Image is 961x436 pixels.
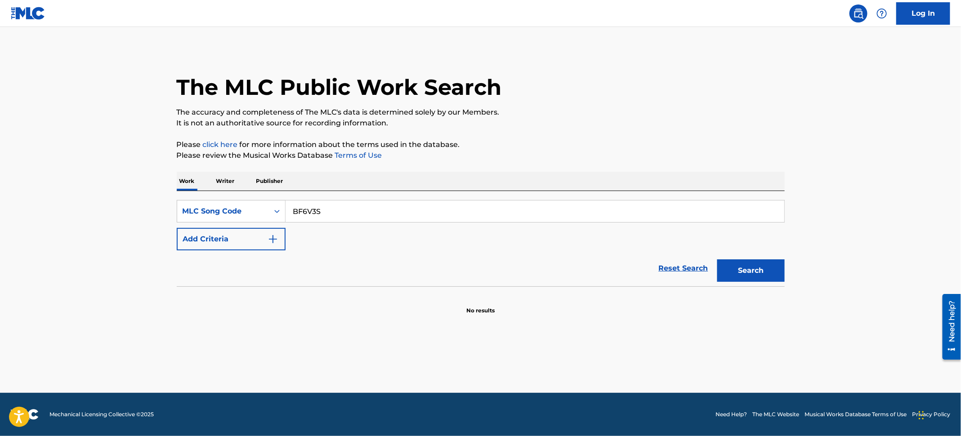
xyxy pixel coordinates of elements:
[717,259,785,282] button: Search
[936,291,961,363] iframe: Resource Center
[177,228,286,250] button: Add Criteria
[896,2,950,25] a: Log In
[466,296,495,315] p: No results
[177,172,197,191] p: Work
[876,8,887,19] img: help
[177,200,785,286] form: Search Form
[912,410,950,418] a: Privacy Policy
[849,4,867,22] a: Public Search
[203,140,238,149] a: click here
[177,74,502,101] h1: The MLC Public Work Search
[873,4,891,22] div: Help
[11,409,39,420] img: logo
[333,151,382,160] a: Terms of Use
[853,8,864,19] img: search
[752,410,799,418] a: The MLC Website
[254,172,286,191] p: Publisher
[916,393,961,436] iframe: Chat Widget
[177,139,785,150] p: Please for more information about the terms used in the database.
[715,410,747,418] a: Need Help?
[268,234,278,245] img: 9d2ae6d4665cec9f34b9.svg
[183,206,264,217] div: MLC Song Code
[654,258,713,278] a: Reset Search
[177,118,785,129] p: It is not an authoritative source for recording information.
[919,402,924,429] div: Drag
[177,150,785,161] p: Please review the Musical Works Database
[805,410,907,418] a: Musical Works Database Terms of Use
[49,410,154,418] span: Mechanical Licensing Collective © 2025
[177,107,785,118] p: The accuracy and completeness of The MLC's data is determined solely by our Members.
[214,172,237,191] p: Writer
[11,7,45,20] img: MLC Logo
